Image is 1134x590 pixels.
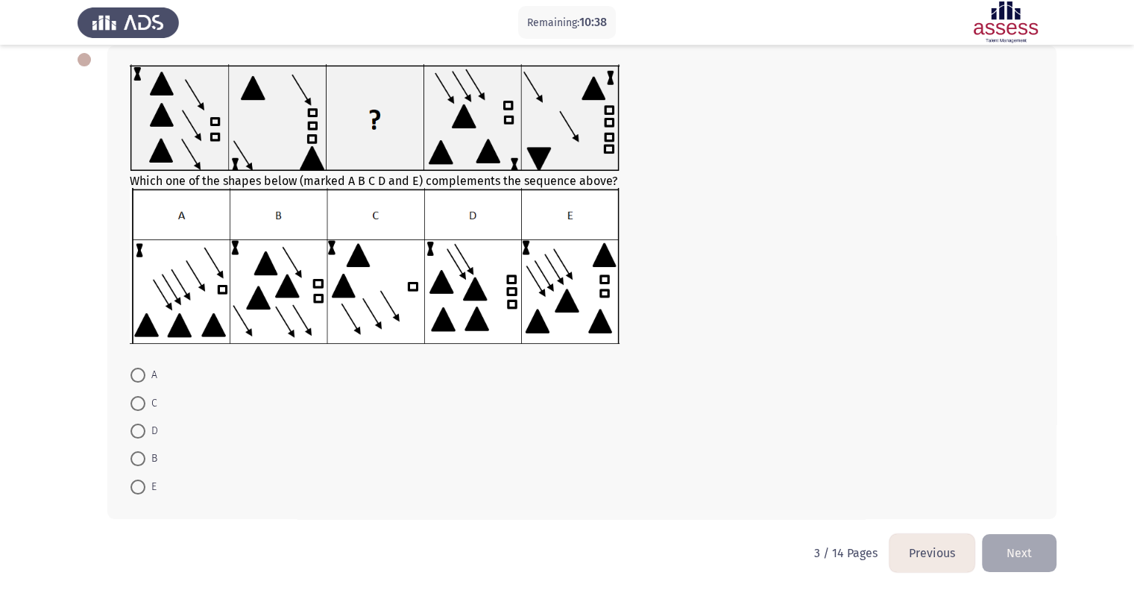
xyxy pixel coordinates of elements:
[982,534,1056,572] button: load next page
[145,395,157,412] span: C
[814,546,878,560] p: 3 / 14 Pages
[955,1,1056,43] img: Assessment logo of ASSESS Focus 4 Module Assessment (EN/AR) (Advanced - IB)
[130,64,1034,347] div: Which one of the shapes below (marked A B C D and E) complements the sequence above?
[78,1,179,43] img: Assess Talent Management logo
[527,13,607,32] p: Remaining:
[889,534,974,572] button: load previous page
[145,450,157,468] span: B
[145,422,158,440] span: D
[130,188,620,343] img: UkFYYV8wODhfQi5wbmcxNjkxMzI5ODk2OTU4.png
[130,64,620,171] img: UkFYYV8wODhfQS5wbmcxNjkxMzI5ODg1MDM0.png
[579,15,607,29] span: 10:38
[145,366,157,384] span: A
[145,478,157,496] span: E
